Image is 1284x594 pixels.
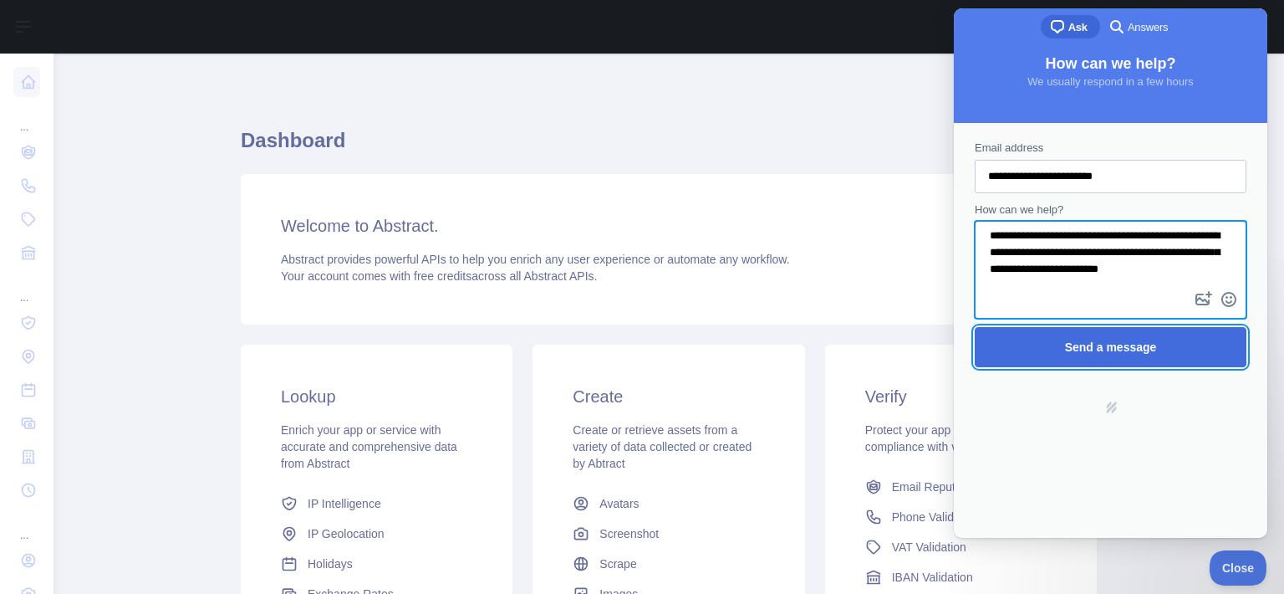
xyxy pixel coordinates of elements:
iframe: Help Scout Beacon - Live Chat, Contact Form, and Knowledge Base [954,8,1267,538]
a: Avatars [566,489,771,519]
h3: Welcome to Abstract. [281,214,1057,238]
h3: Create [573,385,764,408]
a: Holidays [274,549,479,579]
a: Email Reputation [859,472,1063,502]
span: Enrich your app or service with accurate and comprehensive data from Abstract [281,423,457,470]
h3: Lookup [281,385,472,408]
span: IP Intelligence [308,495,381,512]
span: Your account comes with across all Abstract APIs. [281,269,597,283]
span: IBAN Validation [892,569,973,586]
span: Phone Validation [892,509,980,525]
a: IBAN Validation [859,562,1063,592]
span: VAT Validation [892,539,966,556]
div: ... [13,100,40,134]
span: Scrape [599,556,636,572]
span: Protect your app and ensure compliance with verification APIs [865,423,1035,453]
span: Email Reputation [892,479,981,495]
div: ... [13,271,40,305]
span: Create or retrieve assets from a variety of data collected or created by Abtract [573,423,752,470]
span: free credits [414,269,471,283]
a: Scrape [566,549,771,579]
span: Screenshot [599,525,659,542]
a: Phone Validation [859,502,1063,532]
span: IP Geolocation [308,525,385,542]
a: IP Geolocation [274,519,479,549]
span: Avatars [599,495,639,512]
iframe: Help Scout Beacon - Close [1210,550,1267,586]
h3: Verify [865,385,1057,408]
span: Abstract provides powerful APIs to help you enrich any user experience or automate any workflow. [281,253,790,266]
span: Holidays [308,556,353,572]
div: ... [13,509,40,542]
a: VAT Validation [859,532,1063,562]
a: Screenshot [566,519,771,549]
a: IP Intelligence [274,489,479,519]
h1: Dashboard [241,127,1097,167]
